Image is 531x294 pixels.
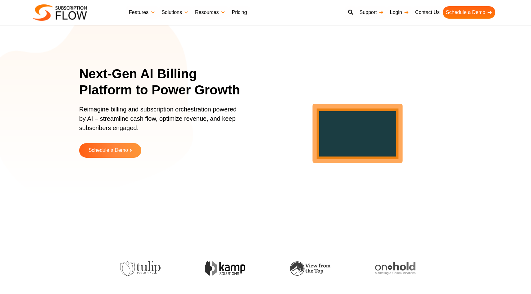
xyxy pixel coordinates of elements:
a: Schedule a Demo [443,6,495,19]
a: Pricing [229,6,250,19]
a: Contact Us [412,6,443,19]
a: Resources [192,6,229,19]
img: tulip-publishing [116,261,157,276]
a: Support [356,6,387,19]
a: Solutions [158,6,192,19]
img: view-from-the-top [286,261,327,276]
img: onhold-marketing [371,262,411,275]
p: Reimagine billing and subscription orchestration powered by AI – streamline cash flow, optimize r... [79,105,241,139]
a: Login [387,6,412,19]
a: Schedule a Demo [79,143,141,158]
a: Features [126,6,158,19]
img: kamp-solution [201,261,242,276]
span: Schedule a Demo [88,148,128,153]
h1: Next-Gen AI Billing Platform to Power Growth [79,66,248,98]
img: Subscriptionflow [33,4,87,21]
